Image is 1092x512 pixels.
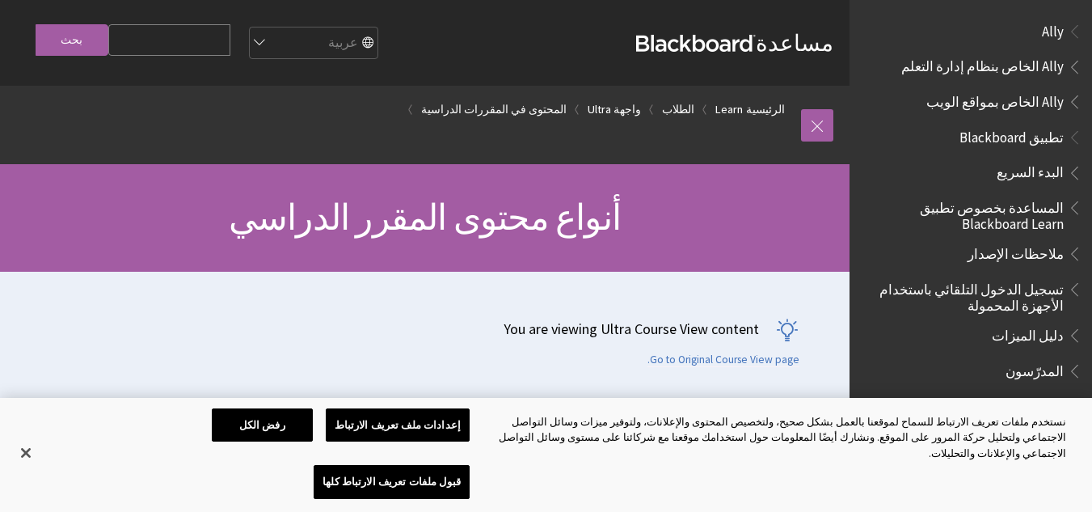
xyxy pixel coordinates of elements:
[869,276,1064,314] span: تسجيل الدخول التلقائي باستخدام الأجهزة المحمولة
[647,353,799,367] a: Go to Original Course View page.
[901,53,1064,75] span: Ally الخاص بنظام إدارة التعلم
[926,88,1064,110] span: Ally الخاص بمواقع الويب
[997,159,1064,181] span: البدء السريع
[968,240,1064,262] span: ملاحظات الإصدار
[1006,358,1064,379] span: المدرّسون
[36,24,108,56] input: بحث
[16,319,799,339] p: You are viewing Ultra Course View content
[421,99,567,120] a: المحتوى في المقررات الدراسية
[662,99,694,120] a: الطلاب
[859,18,1082,116] nav: Book outline for Anthology Ally Help
[869,194,1064,232] span: المساعدة بخصوص تطبيق Blackboard Learn
[1042,18,1064,40] span: Ally
[212,408,313,442] button: رفض الكل
[491,414,1066,462] div: نستخدم ملفات تعريف الارتباط للسماح لموقعنا بالعمل بشكل صحيح، ولتخصيص المحتوى والإعلانات، ولتوفير ...
[326,408,470,442] button: إعدادات ملف تعريف الارتباط
[636,28,833,57] a: مساعدةBlackboard
[636,35,756,52] strong: Blackboard
[746,99,785,120] a: الرئيسية
[229,195,621,239] span: أنواع محتوى المقرر الدراسي
[314,465,470,499] button: قبول ملفات تعريف الارتباط كلها
[992,322,1064,344] span: دليل الميزات
[715,99,743,120] a: Learn
[8,435,44,471] button: إغلاق
[959,124,1064,146] span: تطبيق Blackboard
[1023,393,1064,415] span: الطلاب
[248,28,377,60] select: Site Language Selector
[588,99,641,120] a: واجهة Ultra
